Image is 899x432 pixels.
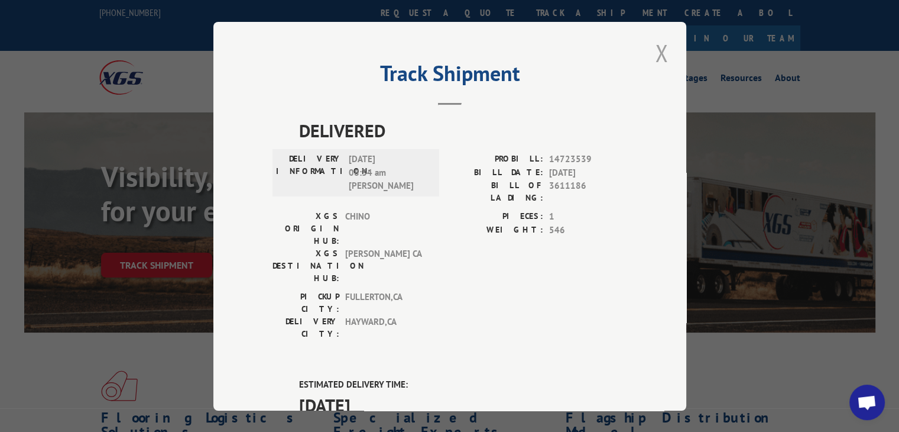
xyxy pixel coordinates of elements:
label: PICKUP CITY: [272,291,339,315]
label: BILL DATE: [450,166,543,179]
label: DELIVERY INFORMATION: [276,153,343,193]
label: ESTIMATED DELIVERY TIME: [299,378,627,392]
span: HAYWARD , CA [345,315,425,340]
span: 1 [549,210,627,224]
span: [DATE] 08:34 am [PERSON_NAME] [349,153,429,193]
label: BILL OF LADING: [450,179,543,204]
label: PROBILL: [450,153,543,166]
label: XGS DESTINATION HUB: [272,247,339,285]
span: FULLERTON , CA [345,291,425,315]
span: [DATE] [549,166,627,179]
span: 14723539 [549,153,627,166]
h2: Track Shipment [272,65,627,88]
label: XGS ORIGIN HUB: [272,210,339,247]
button: Close modal [651,37,671,69]
span: DELIVERED [299,117,627,144]
span: 3611186 [549,179,627,204]
span: [DATE] [299,391,627,418]
label: WEIGHT: [450,223,543,237]
label: PIECES: [450,210,543,224]
span: CHINO [345,210,425,247]
span: 546 [549,223,627,237]
label: DELIVERY CITY: [272,315,339,340]
span: [PERSON_NAME] CA [345,247,425,285]
a: Open chat [849,385,885,420]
